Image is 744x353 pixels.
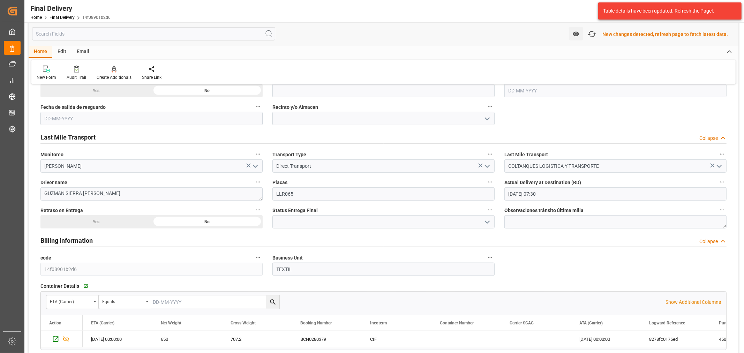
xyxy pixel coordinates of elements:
[52,46,72,58] div: Edit
[504,179,581,186] span: Actual Delivery at Destination (RD)
[37,74,56,81] div: New Form
[370,321,387,325] span: Incoterm
[142,74,161,81] div: Share Link
[40,215,152,228] div: Yes
[666,299,721,306] p: Show Additional Columns
[83,331,152,347] div: [DATE] 00:00:00
[486,253,495,262] button: Business Unit
[222,331,292,347] div: 707.2
[486,178,495,187] button: Placas
[717,150,727,159] button: Last Mile Transport
[231,321,256,325] span: Gross Weight
[40,254,51,262] span: code
[504,187,727,201] input: DD-MM-YYYY HH:MM
[91,321,114,325] span: ETA (Carrier)
[571,331,641,347] div: [DATE] 00:00:00
[266,295,279,309] button: search button
[482,161,492,172] button: open menu
[300,321,332,325] span: Booking Number
[40,133,96,142] h2: Last Mile Transport
[370,331,423,347] div: CIF
[482,217,492,227] button: open menu
[254,150,263,159] button: Monitoreo
[699,238,718,245] div: Collapse
[40,207,83,214] span: Retraso en Entrega
[272,179,287,186] span: Placas
[151,295,279,309] input: DD-MM-YYYY
[504,207,584,214] span: Observaciones tránsito última milla
[40,236,93,245] h2: Billing Information
[46,295,99,309] button: open menu
[649,321,685,325] span: Logward Reference
[272,104,318,111] span: Recinto y/o Almacen
[32,27,275,40] input: Search Fields
[504,151,548,158] span: Last Mile Transport
[272,254,303,262] span: Business Unit
[569,27,583,40] button: open menu
[254,102,263,111] button: Fecha de salida de resguardo
[504,84,727,97] input: DD-MM-YYYY
[152,215,263,228] div: No
[486,102,495,111] button: Recinto y/o Almacen
[292,331,362,347] div: BCN0280379
[510,321,534,325] span: Carrier SCAC
[30,15,42,20] a: Home
[50,15,75,20] a: Final Delivery
[152,84,263,97] div: No
[254,253,263,262] button: code
[40,283,79,290] span: Container Details
[30,3,111,14] div: Final Delivery
[272,207,318,214] span: Status Entrega Final
[40,151,63,158] span: Monitoreo
[603,7,731,15] div: Table details have been updated. Refresh the Page!.
[440,321,474,325] span: Container Number
[717,205,727,215] button: Observaciones tránsito última milla
[49,321,61,325] div: Action
[152,331,222,347] div: 650
[40,84,152,97] div: Yes
[102,297,143,305] div: Equals
[254,178,263,187] button: Driver name
[714,161,724,172] button: open menu
[41,331,83,347] div: Press SPACE to select this row.
[97,74,131,81] div: Create Additionals
[250,161,260,172] button: open menu
[161,321,181,325] span: Net Weight
[67,74,86,81] div: Audit Trail
[486,150,495,159] button: Transport Type
[579,321,603,325] span: ATA (Carrier)
[254,205,263,215] button: Retraso en Entrega
[40,104,106,111] span: Fecha de salida de resguardo
[40,179,67,186] span: Driver name
[29,46,52,58] div: Home
[72,46,95,58] div: Email
[717,178,727,187] button: Actual Delivery at Destination (RD)
[272,151,306,158] span: Transport Type
[641,331,711,347] div: 8278fc0175ed
[50,297,91,305] div: ETA (Carrier)
[602,31,728,38] div: New changes detected, refresh page to fetch latest data.
[486,205,495,215] button: Status Entrega Final
[40,187,263,201] textarea: GUZMAN SIERRA [PERSON_NAME]
[40,112,263,125] input: DD-MM-YYYY
[699,135,718,142] div: Collapse
[99,295,151,309] button: open menu
[482,113,492,124] button: open menu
